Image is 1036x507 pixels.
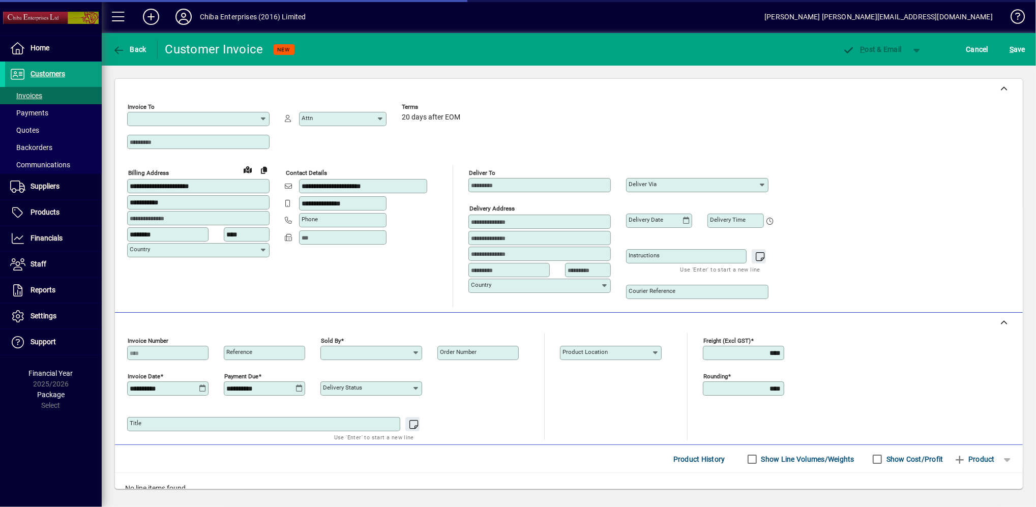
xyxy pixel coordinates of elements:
[710,216,746,223] mat-label: Delivery time
[5,330,102,355] a: Support
[200,9,306,25] div: Chiba Enterprises (2016) Limited
[10,126,39,134] span: Quotes
[31,44,49,52] span: Home
[29,369,73,377] span: Financial Year
[10,92,42,100] span: Invoices
[5,200,102,225] a: Products
[31,70,65,78] span: Customers
[838,40,907,58] button: Post & Email
[334,431,414,443] mat-hint: Use 'Enter' to start a new line
[1010,41,1025,57] span: ave
[703,373,728,380] mat-label: Rounding
[240,161,256,177] a: View on map
[5,252,102,277] a: Staff
[115,473,1023,504] div: No line items found
[302,114,313,122] mat-label: Attn
[884,454,943,464] label: Show Cost/Profit
[629,181,657,188] mat-label: Deliver via
[563,348,608,355] mat-label: Product location
[226,348,252,355] mat-label: Reference
[165,41,263,57] div: Customer Invoice
[629,287,675,294] mat-label: Courier Reference
[954,451,995,467] span: Product
[10,109,48,117] span: Payments
[31,286,55,294] span: Reports
[759,454,854,464] label: Show Line Volumes/Weights
[1003,2,1023,35] a: Knowledge Base
[764,9,993,25] div: [PERSON_NAME] [PERSON_NAME][EMAIL_ADDRESS][DOMAIN_NAME]
[5,36,102,61] a: Home
[10,161,70,169] span: Communications
[629,252,660,259] mat-label: Instructions
[861,45,865,53] span: P
[10,143,52,152] span: Backorders
[402,113,460,122] span: 20 days after EOM
[302,216,318,223] mat-label: Phone
[5,304,102,329] a: Settings
[440,348,477,355] mat-label: Order number
[843,45,902,53] span: ost & Email
[110,40,149,58] button: Back
[966,41,989,57] span: Cancel
[5,156,102,173] a: Communications
[128,103,155,110] mat-label: Invoice To
[1010,45,1014,53] span: S
[703,337,751,344] mat-label: Freight (excl GST)
[5,226,102,251] a: Financials
[321,337,341,344] mat-label: Sold by
[37,391,65,399] span: Package
[102,40,158,58] app-page-header-button: Back
[130,246,150,253] mat-label: Country
[31,182,60,190] span: Suppliers
[31,208,60,216] span: Products
[323,384,362,391] mat-label: Delivery status
[31,234,63,242] span: Financials
[31,260,46,268] span: Staff
[167,8,200,26] button: Profile
[5,278,102,303] a: Reports
[31,312,56,320] span: Settings
[964,40,991,58] button: Cancel
[224,373,258,380] mat-label: Payment due
[669,450,729,468] button: Product History
[5,174,102,199] a: Suppliers
[680,263,760,275] mat-hint: Use 'Enter' to start a new line
[1007,40,1028,58] button: Save
[128,337,168,344] mat-label: Invoice number
[5,139,102,156] a: Backorders
[128,373,160,380] mat-label: Invoice date
[5,104,102,122] a: Payments
[402,104,463,110] span: Terms
[469,169,495,176] mat-label: Deliver To
[130,420,141,427] mat-label: Title
[629,216,663,223] mat-label: Delivery date
[673,451,725,467] span: Product History
[135,8,167,26] button: Add
[112,45,146,53] span: Back
[5,87,102,104] a: Invoices
[5,122,102,139] a: Quotes
[256,162,272,178] button: Copy to Delivery address
[949,450,1000,468] button: Product
[31,338,56,346] span: Support
[278,46,290,53] span: NEW
[471,281,491,288] mat-label: Country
